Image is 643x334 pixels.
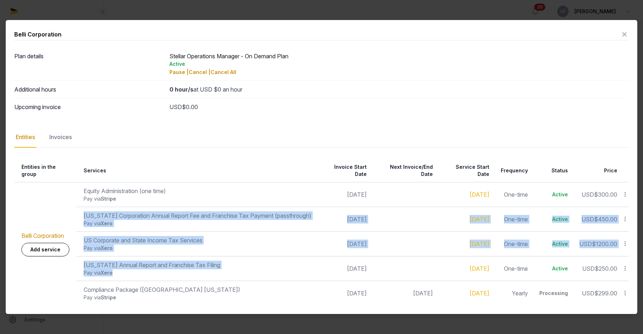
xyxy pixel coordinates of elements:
span: $299.00 [594,290,617,297]
a: [DATE] [470,216,489,223]
td: One-time [494,232,532,256]
span: Pause | [169,69,189,75]
span: Xero [101,245,113,251]
span: USD [169,103,182,110]
div: Belli Corporation [14,30,61,39]
td: [DATE] [316,232,371,256]
div: Active [169,60,629,68]
span: USD [582,191,594,198]
span: $0.00 [182,103,198,110]
span: $300.00 [594,191,617,198]
div: at USD $0 an hour [169,85,629,94]
th: Service Start Date [437,159,494,182]
div: Active [539,191,568,198]
span: $250.00 [595,265,617,272]
div: Active [539,216,568,223]
span: Cancel | [189,69,211,75]
div: Pay via [84,220,311,227]
div: Invoices [48,127,73,148]
td: One-time [494,207,532,232]
a: [DATE] [470,290,489,297]
a: Belli Corporation [21,232,64,239]
span: Xero [101,220,113,226]
dt: Upcoming invoice [14,103,164,111]
span: USD [582,265,595,272]
div: Active [539,240,568,247]
a: [DATE] [470,191,489,198]
div: Pay via [84,245,311,252]
th: Frequency [494,159,532,182]
span: [DATE] [413,290,433,297]
nav: Tabs [14,127,629,148]
th: Invoice Start Date [316,159,371,182]
span: $1200.00 [592,240,617,247]
th: Entities in the group [14,159,76,182]
div: [US_STATE] Corporation Annual Report Fee and Franchise Tax Payment (passthrough) [84,211,311,220]
td: [DATE] [316,182,371,207]
a: [DATE] [470,265,489,272]
div: Pay via [84,195,311,202]
span: USD [582,216,594,223]
td: [DATE] [316,281,371,306]
td: [DATE] [316,256,371,281]
dt: Additional hours [14,85,164,94]
span: USD [582,290,594,297]
div: Compliance Package ([GEOGRAPHIC_DATA] [US_STATE]) [84,285,311,294]
dt: Plan details [14,52,164,76]
a: Add service [21,243,69,256]
td: Yearly [494,281,532,306]
div: Pay via [84,294,311,301]
div: Processing [539,290,568,297]
th: Status [532,159,572,182]
div: Active [539,265,568,272]
th: Price [572,159,622,182]
span: $450.00 [594,216,617,223]
div: Entities [14,127,36,148]
div: [US_STATE] Annual Report and Franchise Tax Filing [84,261,311,269]
span: Stripe [101,196,116,202]
div: US Corporate and State Income Tax Services [84,236,311,245]
th: Next Invoice/End Date [371,159,437,182]
span: Cancel All [211,69,236,75]
a: [DATE] [470,240,489,247]
td: One-time [494,256,532,281]
div: Equity Administration (one time) [84,187,311,195]
div: Pay via [84,269,311,276]
strong: 0 hour/s [169,86,193,93]
span: Stripe [101,294,116,300]
th: Services [76,159,316,182]
div: Stellar Operations Manager - On Demand Plan [169,52,629,76]
td: [DATE] [316,207,371,232]
span: USD [579,240,592,247]
span: Xero [101,270,113,276]
td: One-time [494,182,532,207]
